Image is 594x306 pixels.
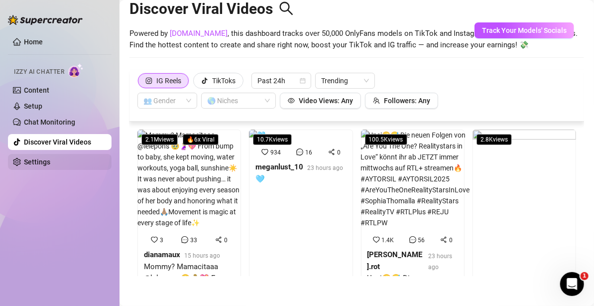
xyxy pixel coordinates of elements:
[170,29,228,38] a: [DOMAIN_NAME]
[581,272,589,280] span: 1
[409,236,416,243] span: message
[475,22,574,38] button: Track Your Models' Socials
[24,86,49,94] a: Content
[249,130,265,141] img: 🩵
[279,1,294,16] span: search
[190,237,197,244] span: 33
[8,15,83,25] img: logo-BBDzfeDw.svg
[482,26,567,34] span: Track Your Models' Socials
[373,236,380,243] span: heart
[255,162,303,171] strong: meganlust_10
[337,149,341,156] span: 0
[296,149,303,155] span: message
[181,236,188,243] span: message
[321,73,369,88] span: Trending
[280,93,361,109] button: Video Views: Any
[361,130,470,228] img: Upsi🫣😅 Die neuen Folgen von „Are You The One? Realitystars in Love“ könnt ihr ab JETZT immer mitt...
[184,252,220,259] span: 15 hours ago
[145,77,152,84] span: instagram
[288,97,295,104] span: eye
[328,149,335,155] span: share-alt
[151,236,158,243] span: heart
[365,134,407,145] span: 100.5K views
[24,38,43,46] a: Home
[24,102,42,110] a: Setup
[440,236,447,243] span: share-alt
[137,130,241,228] img: Mommy? Mamacitaaa @lelepons 🥹🤰🏼💖 From bump to baby, she kept moving, water workouts, yoga ball, s...
[201,77,208,84] span: tik-tok
[300,78,306,84] span: calendar
[476,134,512,145] span: 2.8K views
[24,138,91,146] a: Discover Viral Videos
[367,250,423,271] strong: [PERSON_NAME].rot
[253,134,292,145] span: 10.7K views
[449,237,453,244] span: 0
[255,173,343,185] div: 🩵
[418,237,425,244] span: 56
[307,164,343,171] span: 23 hours ago
[382,237,394,244] span: 1.4K
[367,273,458,296] div: Upsi🫣😅 Die neuen Folgen von „Are You The One? Realitystars in Love“ könnt ihr ab JETZT immer mitt...
[160,237,163,244] span: 3
[428,253,452,271] span: 23 hours ago
[14,67,64,77] span: Izzy AI Chatter
[68,63,84,78] img: AI Chatter
[384,97,430,105] span: Followers: Any
[257,73,305,88] span: Past 24h
[305,149,312,156] span: 16
[373,97,380,104] span: team
[560,272,584,296] iframe: Intercom live chat
[129,28,578,51] span: Powered by , this dashboard tracks over 50,000 OnlyFans models on TikTok and Instagram, using AI ...
[365,93,438,109] button: Followers: Any
[212,73,236,88] div: TikToks
[299,97,353,105] span: Video Views: Any
[144,250,180,259] strong: dianamaux
[141,134,178,145] span: 2.1M views
[183,134,219,145] span: 🔥 6 x Viral
[144,261,235,285] div: Mommy? Mamacitaaa @lelepons 🥹🤰🏼💖 From bump to baby, she kept moving, water workouts, yoga ball, s...
[261,149,268,155] span: heart
[156,73,181,88] div: IG Reels
[24,118,75,126] a: Chat Monitoring
[270,149,281,156] span: 934
[224,237,228,244] span: 0
[215,236,222,243] span: share-alt
[24,158,50,166] a: Settings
